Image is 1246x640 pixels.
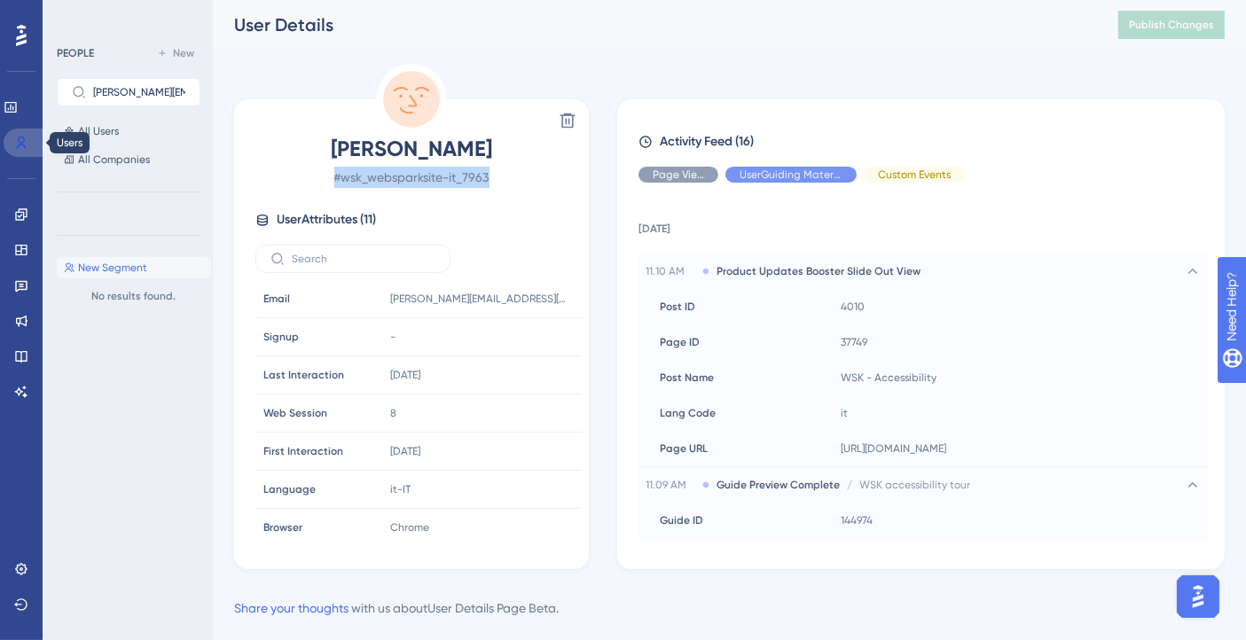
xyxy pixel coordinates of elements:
span: Post ID [660,300,695,314]
span: Email [263,292,290,306]
td: [DATE] [639,197,1209,254]
div: PEOPLE [57,46,94,60]
span: # wsk_websparksite-it_7963 [255,167,568,188]
span: - [390,330,396,344]
time: [DATE] [390,445,420,457]
div: No results found. [57,285,211,307]
span: it [841,406,848,420]
span: [URL][DOMAIN_NAME] [841,441,946,456]
span: New Segment [78,261,147,275]
span: [PERSON_NAME][EMAIL_ADDRESS][DOMAIN_NAME] [390,292,568,306]
span: Page View [653,168,704,182]
span: Signup [263,330,299,344]
button: All Users [57,121,200,142]
span: WSK accessibility tour [859,478,970,492]
button: Publish Changes [1118,11,1225,39]
span: Chrome [390,520,429,535]
button: All Companies [57,149,200,170]
span: Web Session [263,406,327,420]
div: User Details [234,12,1074,37]
span: Browser [263,520,302,535]
span: it-IT [390,482,411,496]
span: Need Help? [42,4,111,26]
span: Product Updates Booster Slide Out View [717,264,921,278]
span: 11.09 AM [646,478,695,492]
a: Share your thoughts [234,601,349,615]
span: Last Interaction [263,368,344,382]
span: All Companies [78,152,150,167]
span: UserGuiding Material [740,168,842,182]
span: WSK - Accessibility [841,371,936,385]
iframe: UserGuiding AI Assistant Launcher [1172,570,1225,623]
input: Search [93,86,185,98]
span: Language [263,482,316,496]
button: New Segment [57,257,211,278]
div: with us about User Details Page Beta . [234,597,559,619]
span: 37749 [841,335,867,349]
span: User Attributes ( 11 ) [277,209,376,230]
span: Guide Preview Complete [717,478,840,492]
span: Publish Changes [1129,18,1214,32]
span: 11.10 AM [646,264,695,278]
span: 144974 [841,513,873,527]
span: Guide ID [660,513,703,527]
span: All Users [78,124,119,138]
span: New [173,46,194,60]
input: Search [292,253,435,265]
span: First Interaction [263,444,343,458]
span: 8 [390,406,396,420]
span: / [847,478,852,492]
span: [PERSON_NAME] [255,135,568,163]
span: Post Name [660,371,714,385]
span: Lang Code [660,406,716,420]
span: 4010 [841,300,865,314]
span: Page URL [660,441,708,456]
button: New [151,43,200,64]
span: Page ID [660,335,700,349]
time: [DATE] [390,369,420,381]
span: Custom Events [878,168,951,182]
span: Activity Feed (16) [660,131,754,152]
